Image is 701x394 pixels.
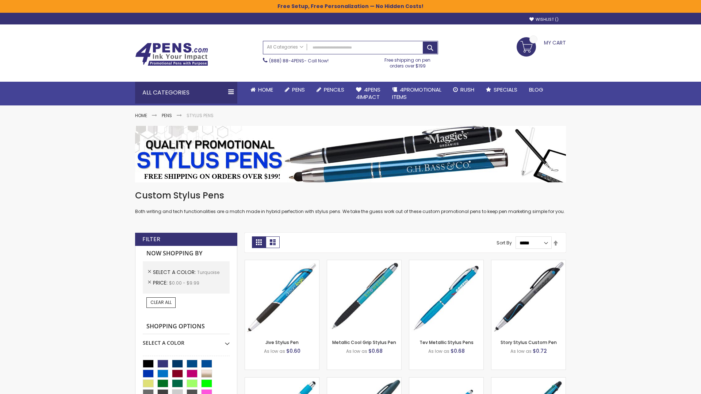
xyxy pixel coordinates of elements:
[150,299,172,305] span: Clear All
[420,339,474,345] a: Tev Metallic Stylus Pens
[258,86,273,93] span: Home
[153,269,197,276] span: Select A Color
[491,260,566,266] a: Story Stylus Custom Pen-Turquoise
[142,235,160,243] strong: Filter
[523,82,549,98] a: Blog
[245,82,279,98] a: Home
[187,112,214,119] strong: Stylus Pens
[143,334,230,347] div: Select A Color
[245,260,319,334] img: Jive Stylus Pen-Turquoise
[143,246,230,261] strong: Now Shopping by
[529,17,559,22] a: Wishlist
[146,297,176,308] a: Clear All
[409,377,483,383] a: Cyber Stylus 0.7mm Fine Point Gel Grip Pen-Turquoise
[377,54,438,69] div: Free shipping on pen orders over $199
[263,41,307,53] a: All Categories
[356,86,380,101] span: 4Pens 4impact
[245,377,319,383] a: Pearl Element Stylus Pens-Turquoise
[327,377,401,383] a: Twist Highlighter-Pen Stylus Combo-Turquoise
[332,339,396,345] a: Metallic Cool Grip Stylus Pen
[346,348,367,354] span: As low as
[494,86,517,93] span: Specials
[143,319,230,335] strong: Shopping Options
[135,43,208,66] img: 4Pens Custom Pens and Promotional Products
[252,236,266,248] strong: Grid
[327,260,401,334] img: Metallic Cool Grip Stylus Pen-Blue - Turquoise
[269,58,304,64] a: (888) 88-4PENS
[286,347,300,355] span: $0.60
[501,339,557,345] a: Story Stylus Custom Pen
[264,348,285,354] span: As low as
[292,86,305,93] span: Pens
[350,82,386,105] a: 4Pens4impact
[409,260,483,266] a: Tev Metallic Stylus Pens-Turquoise
[392,86,441,101] span: 4PROMOTIONAL ITEMS
[135,190,566,201] h1: Custom Stylus Pens
[245,260,319,266] a: Jive Stylus Pen-Turquoise
[368,347,383,355] span: $0.68
[279,82,311,98] a: Pens
[447,82,480,98] a: Rush
[428,348,449,354] span: As low as
[451,347,465,355] span: $0.68
[135,82,237,104] div: All Categories
[327,260,401,266] a: Metallic Cool Grip Stylus Pen-Blue - Turquoise
[169,280,199,286] span: $0.00 - $9.99
[267,44,303,50] span: All Categories
[480,82,523,98] a: Specials
[269,58,329,64] span: - Call Now!
[135,126,566,182] img: Stylus Pens
[460,86,474,93] span: Rush
[265,339,299,345] a: Jive Stylus Pen
[153,279,169,286] span: Price
[162,112,172,119] a: Pens
[491,377,566,383] a: Orbitor 4 Color Assorted Ink Metallic Stylus Pens-Turquoise
[409,260,483,334] img: Tev Metallic Stylus Pens-Turquoise
[497,240,512,246] label: Sort By
[135,190,566,215] div: Both writing and tech functionalities are a match made in hybrid perfection with stylus pens. We ...
[386,82,447,105] a: 4PROMOTIONALITEMS
[533,347,547,355] span: $0.72
[529,86,543,93] span: Blog
[324,86,344,93] span: Pencils
[311,82,350,98] a: Pencils
[510,348,532,354] span: As low as
[197,269,219,275] span: Turquoise
[135,112,147,119] a: Home
[491,260,566,334] img: Story Stylus Custom Pen-Turquoise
